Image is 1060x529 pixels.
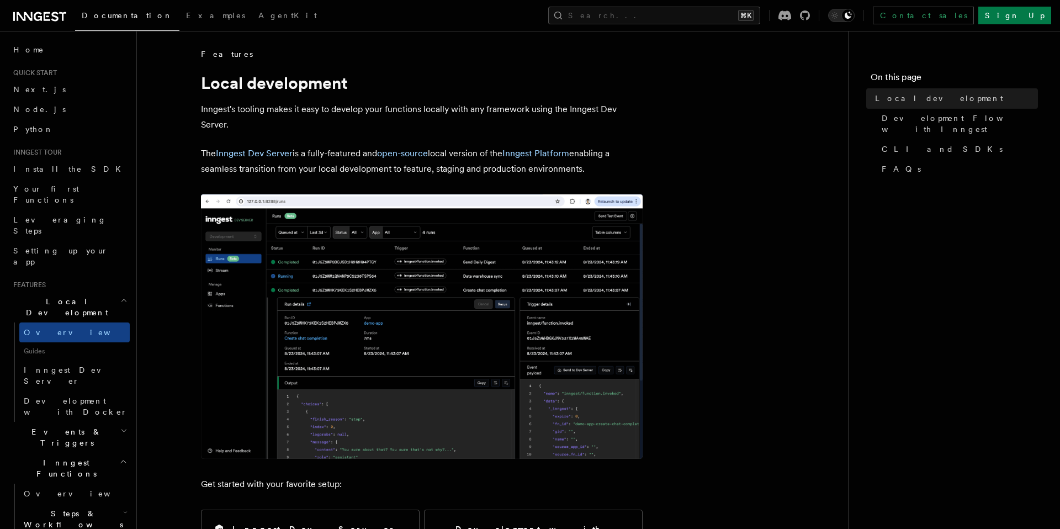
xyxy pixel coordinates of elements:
[882,163,921,174] span: FAQs
[875,93,1003,104] span: Local development
[9,99,130,119] a: Node.js
[13,105,66,114] span: Node.js
[24,396,128,416] span: Development with Docker
[201,102,643,133] p: Inngest's tooling makes it easy to develop your functions locally with any framework using the In...
[9,210,130,241] a: Leveraging Steps
[877,108,1038,139] a: Development Flow with Inngest
[24,328,137,337] span: Overview
[201,146,643,177] p: The is a fully-featured and local version of the enabling a seamless transition from your local d...
[13,85,66,94] span: Next.js
[9,148,62,157] span: Inngest tour
[252,3,324,30] a: AgentKit
[13,165,128,173] span: Install the SDK
[882,144,1003,155] span: CLI and SDKs
[201,477,643,492] p: Get started with your favorite setup:
[871,88,1038,108] a: Local development
[13,125,54,134] span: Python
[19,342,130,360] span: Guides
[201,49,253,60] span: Features
[24,366,118,385] span: Inngest Dev Server
[9,296,120,318] span: Local Development
[9,292,130,322] button: Local Development
[9,422,130,453] button: Events & Triggers
[19,360,130,391] a: Inngest Dev Server
[978,7,1051,24] a: Sign Up
[216,148,293,158] a: Inngest Dev Server
[186,11,245,20] span: Examples
[13,44,44,55] span: Home
[9,241,130,272] a: Setting up your app
[258,11,317,20] span: AgentKit
[24,489,137,498] span: Overview
[9,281,46,289] span: Features
[201,194,643,459] img: The Inngest Dev Server on the Functions page
[877,139,1038,159] a: CLI and SDKs
[9,40,130,60] a: Home
[9,322,130,422] div: Local Development
[13,184,79,204] span: Your first Functions
[13,246,108,266] span: Setting up your app
[75,3,179,31] a: Documentation
[882,113,1038,135] span: Development Flow with Inngest
[738,10,754,21] kbd: ⌘K
[873,7,974,24] a: Contact sales
[9,119,130,139] a: Python
[9,159,130,179] a: Install the SDK
[9,426,120,448] span: Events & Triggers
[828,9,855,22] button: Toggle dark mode
[871,71,1038,88] h4: On this page
[201,73,643,93] h1: Local development
[9,453,130,484] button: Inngest Functions
[82,11,173,20] span: Documentation
[877,159,1038,179] a: FAQs
[19,391,130,422] a: Development with Docker
[19,484,130,504] a: Overview
[548,7,760,24] button: Search...⌘K
[502,148,569,158] a: Inngest Platform
[13,215,107,235] span: Leveraging Steps
[9,179,130,210] a: Your first Functions
[9,80,130,99] a: Next.js
[377,148,428,158] a: open-source
[179,3,252,30] a: Examples
[19,322,130,342] a: Overview
[9,68,57,77] span: Quick start
[9,457,119,479] span: Inngest Functions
